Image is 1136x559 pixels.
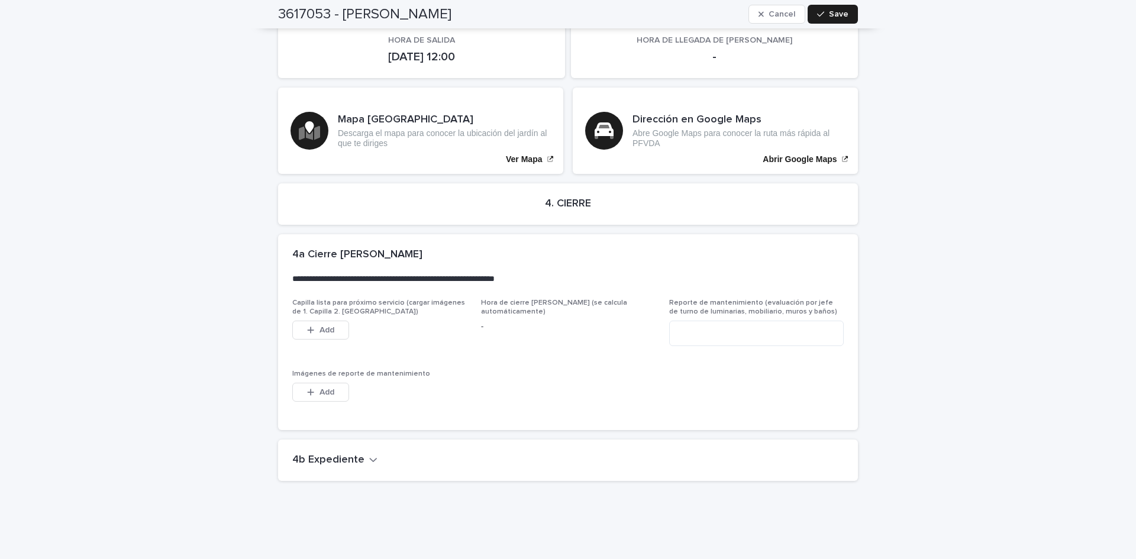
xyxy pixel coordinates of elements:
[545,198,591,211] h2: 4. CIERRE
[829,10,848,18] span: Save
[808,5,858,24] button: Save
[748,5,805,24] button: Cancel
[506,154,542,164] p: Ver Mapa
[585,50,844,64] p: -
[292,454,377,467] button: 4b Expediente
[292,50,551,64] p: [DATE] 12:00
[319,388,334,396] span: Add
[481,321,656,333] p: -
[278,88,563,174] a: Ver Mapa
[292,454,364,467] h2: 4b Expediente
[637,36,792,44] span: HORA DE LLEGADA DE [PERSON_NAME]
[292,383,349,402] button: Add
[632,114,845,127] h3: Dirección en Google Maps
[292,299,465,315] span: Capilla lista para próximo servicio (cargar imágenes de 1. Capilla 2. [GEOGRAPHIC_DATA])
[669,299,837,315] span: Reporte de mantenimiento (evaluación por jefe de turno de luminarias, mobiliario, muros y baños)
[632,128,845,148] p: Abre Google Maps para conocer la ruta más rápida al PFVDA
[292,248,422,261] h2: 4a Cierre [PERSON_NAME]
[388,36,455,44] span: HORA DE SALIDA
[292,321,349,340] button: Add
[763,154,837,164] p: Abrir Google Maps
[338,114,551,127] h3: Mapa [GEOGRAPHIC_DATA]
[573,88,858,174] a: Abrir Google Maps
[338,128,551,148] p: Descarga el mapa para conocer la ubicación del jardín al que te diriges
[278,6,451,23] h2: 3617053 - [PERSON_NAME]
[319,326,334,334] span: Add
[481,299,627,315] span: Hora de cierre [PERSON_NAME] (se calcula automáticamente)
[292,370,430,377] span: Imágenes de reporte de mantenimiento
[769,10,795,18] span: Cancel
